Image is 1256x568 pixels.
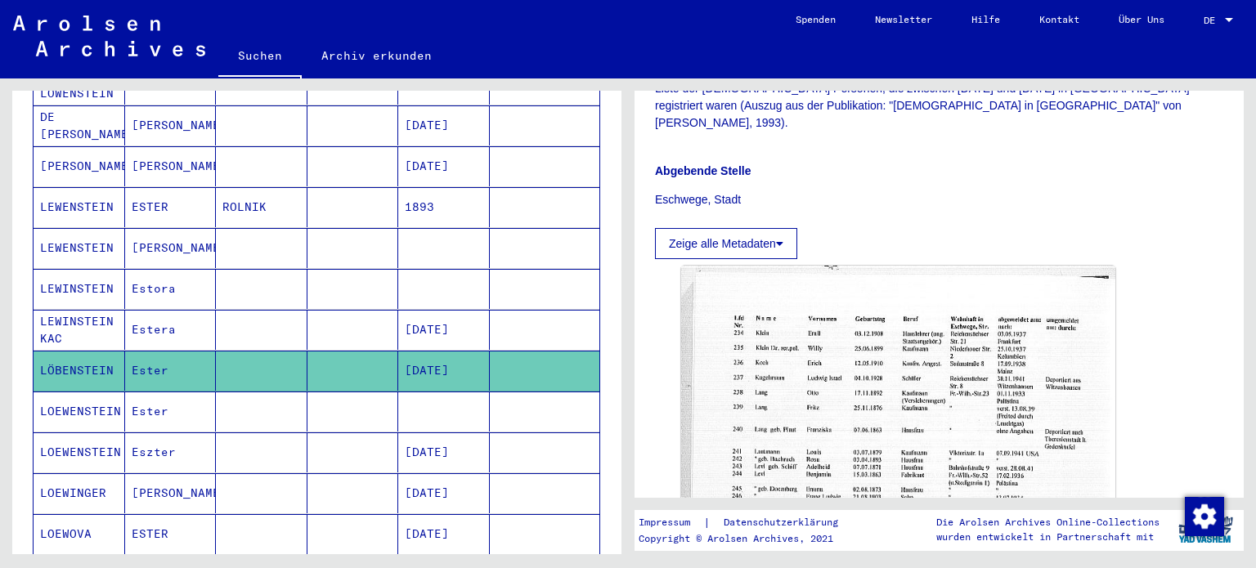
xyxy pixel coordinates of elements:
button: Zeige alle Metadaten [655,228,797,259]
mat-cell: ESTER [125,514,217,554]
a: Archiv erkunden [302,36,451,75]
mat-cell: Eszter [125,432,217,472]
mat-cell: LOEWENSTEIN [34,432,125,472]
mat-cell: LOEWOVA [34,514,125,554]
mat-cell: [PERSON_NAME] [125,473,217,513]
mat-cell: 1893 [398,187,490,227]
b: Abgebende Stelle [655,164,751,177]
mat-cell: ESTER [125,187,217,227]
mat-cell: Ester [125,351,217,391]
mat-cell: [PERSON_NAME] [125,105,217,145]
mat-cell: [DATE] [398,473,490,513]
a: Suchen [218,36,302,78]
mat-cell: [DATE] [398,432,490,472]
mat-cell: LOEWENSTEIN [34,391,125,432]
mat-cell: LEWENSTEIN [34,187,125,227]
img: yv_logo.png [1175,509,1236,550]
mat-cell: LOEWINGER [34,473,125,513]
a: Datenschutzerklärung [711,514,858,531]
mat-cell: LÖBENSTEIN [34,351,125,391]
a: Impressum [639,514,703,531]
div: | [639,514,858,531]
mat-cell: [DATE] [398,146,490,186]
mat-cell: [DATE] [398,310,490,350]
p: Eschwege, Stadt [655,191,1223,208]
mat-cell: ROLNIK [216,187,307,227]
mat-cell: [DATE] [398,514,490,554]
mat-cell: Ester [125,391,217,432]
p: Copyright © Arolsen Archives, 2021 [639,531,858,546]
mat-cell: [DATE] [398,351,490,391]
mat-cell: LEWINSTEIN KAC [34,310,125,350]
mat-cell: [PERSON_NAME] [125,228,217,268]
mat-cell: [PERSON_NAME] [125,146,217,186]
mat-cell: DE [PERSON_NAME] [34,105,125,145]
mat-cell: LEWENSTEIN [34,228,125,268]
mat-cell: Estora [125,269,217,309]
p: wurden entwickelt in Partnerschaft mit [936,530,1160,544]
p: Die Arolsen Archives Online-Collections [936,515,1160,530]
mat-cell: [DATE] [398,105,490,145]
mat-cell: LEWINSTEIN [34,269,125,309]
p: Enthält: Liste der [DEMOGRAPHIC_DATA] Personen, die zwischen [DATE] und [DATE] in [GEOGRAPHIC_DAT... [655,63,1223,132]
mat-cell: [PERSON_NAME] [34,146,125,186]
div: Zustimmung ändern [1184,496,1223,535]
span: DE [1204,15,1222,26]
img: Zustimmung ändern [1185,497,1224,536]
img: Arolsen_neg.svg [13,16,205,56]
mat-cell: Estera [125,310,217,350]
